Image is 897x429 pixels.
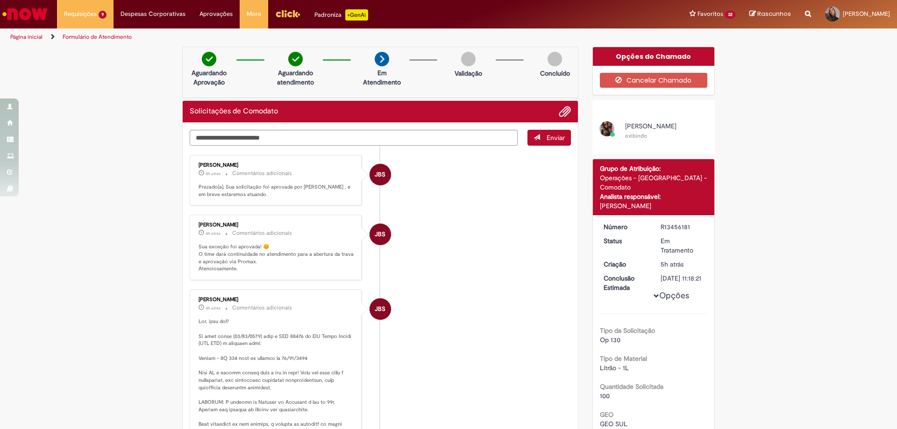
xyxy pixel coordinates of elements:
b: Tipo de Material [600,354,647,363]
p: Aguardando Aprovação [186,68,232,87]
p: Concluído [540,69,570,78]
div: R13456181 [661,222,704,232]
b: GEO [600,410,613,419]
p: Validação [455,69,482,78]
div: [PERSON_NAME] [199,162,354,168]
span: Aprovações [199,9,233,19]
div: Jacqueline Batista Shiota [370,164,391,185]
img: arrow-next.png [375,52,389,66]
span: 4h atrás [206,171,221,176]
button: Enviar [527,130,571,146]
span: 100 [600,392,610,400]
time: 28/08/2025 09:29:28 [661,260,683,268]
a: Formulário de Atendimento [63,33,132,41]
span: JBS [375,163,385,186]
div: [PERSON_NAME] [199,297,354,302]
span: [PERSON_NAME] [843,10,890,18]
div: Grupo de Atribuição: [600,164,708,173]
span: Litrão - 1L [600,364,629,372]
p: +GenAi [345,9,368,21]
dt: Conclusão Estimada [597,274,654,292]
time: 28/08/2025 10:18:21 [206,171,221,176]
button: Adicionar anexos [559,105,571,118]
div: 28/08/2025 09:29:28 [661,260,704,269]
b: Quantidade Solicitada [600,382,663,391]
small: exibindo [625,132,647,140]
img: img-circle-grey.png [461,52,476,66]
dt: Criação [597,260,654,269]
span: Enviar [547,134,565,142]
ul: Trilhas de página [7,28,591,46]
img: check-circle-green.png [202,52,216,66]
span: More [247,9,261,19]
p: Em Atendimento [359,68,405,87]
span: Despesas Corporativas [121,9,185,19]
div: Padroniza [314,9,368,21]
small: Comentários adicionais [232,229,292,237]
span: Op 130 [600,336,620,344]
div: Operações - [GEOGRAPHIC_DATA] - Comodato [600,173,708,192]
span: 4h atrás [206,305,221,311]
span: 4h atrás [206,231,221,236]
span: GEO SUL [600,420,627,428]
span: 9 [99,11,107,19]
small: Comentários adicionais [232,304,292,312]
a: Página inicial [10,33,43,41]
img: ServiceNow [1,5,49,23]
p: Sua exceção foi aprovada! 😊 O time dará continuidade no atendimento para a abertura da trava e ap... [199,243,354,273]
span: Rascunhos [757,9,791,18]
button: Cancelar Chamado [600,73,708,88]
div: Em Tratamento [661,236,704,255]
img: check-circle-green.png [288,52,303,66]
span: JBS [375,298,385,320]
a: Rascunhos [749,10,791,19]
img: click_logo_yellow_360x200.png [275,7,300,21]
b: Tipo da Solicitação [600,326,655,335]
span: 32 [725,11,735,19]
div: Analista responsável: [600,192,708,201]
div: [DATE] 11:18:21 [661,274,704,283]
dt: Status [597,236,654,246]
span: [PERSON_NAME] [625,122,676,130]
textarea: Digite sua mensagem aqui... [190,130,518,146]
div: [PERSON_NAME] [600,201,708,211]
p: Aguardando atendimento [273,68,318,87]
h2: Solicitações de Comodato Histórico de tíquete [190,107,278,116]
div: Opções do Chamado [593,47,715,66]
span: 5h atrás [661,260,683,268]
div: [PERSON_NAME] [199,222,354,228]
img: img-circle-grey.png [548,52,562,66]
small: Comentários adicionais [232,169,292,177]
span: JBS [375,223,385,246]
div: Jacqueline Batista Shiota [370,298,391,320]
span: Requisições [64,9,97,19]
time: 28/08/2025 10:18:15 [206,231,221,236]
p: Prezado(a), Sua solicitação foi aprovada por [PERSON_NAME] , e em breve estaremos atuando. [199,183,354,198]
dt: Número [597,222,654,232]
div: Jacqueline Batista Shiota [370,224,391,245]
span: Favoritos [698,9,723,19]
